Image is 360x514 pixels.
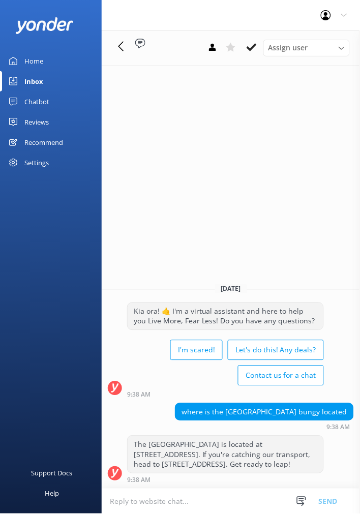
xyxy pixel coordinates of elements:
div: where is the [GEOGRAPHIC_DATA] bungy located [175,404,353,421]
button: I'm scared! [170,340,223,360]
div: Home [24,51,43,71]
div: Recommend [24,132,63,153]
div: Chatbot [24,92,49,112]
div: Assign User [263,40,350,56]
span: Assign user [268,42,308,53]
div: Help [45,483,59,504]
strong: 9:38 AM [327,425,350,431]
div: Settings [24,153,49,173]
img: yonder-white-logo.png [15,17,74,34]
span: [DATE] [215,285,247,293]
div: The [GEOGRAPHIC_DATA] is located at [STREET_ADDRESS]. If you're catching our transport, head to [... [128,436,323,473]
div: Inbox [24,71,43,92]
button: Let's do this! Any deals? [228,340,324,360]
div: Sep 15 2025 09:38am (UTC +12:00) Pacific/Auckland [127,476,324,483]
strong: 9:38 AM [127,477,151,483]
div: Kia ora! 🤙 I'm a virtual assistant and here to help you Live More, Fear Less! Do you have any que... [128,303,323,330]
strong: 9:38 AM [127,392,151,398]
div: Reviews [24,112,49,132]
button: Contact us for a chat [238,366,324,386]
div: Sep 15 2025 09:38am (UTC +12:00) Pacific/Auckland [127,391,324,398]
div: Sep 15 2025 09:38am (UTC +12:00) Pacific/Auckland [175,424,354,431]
div: Support Docs [32,463,73,483]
